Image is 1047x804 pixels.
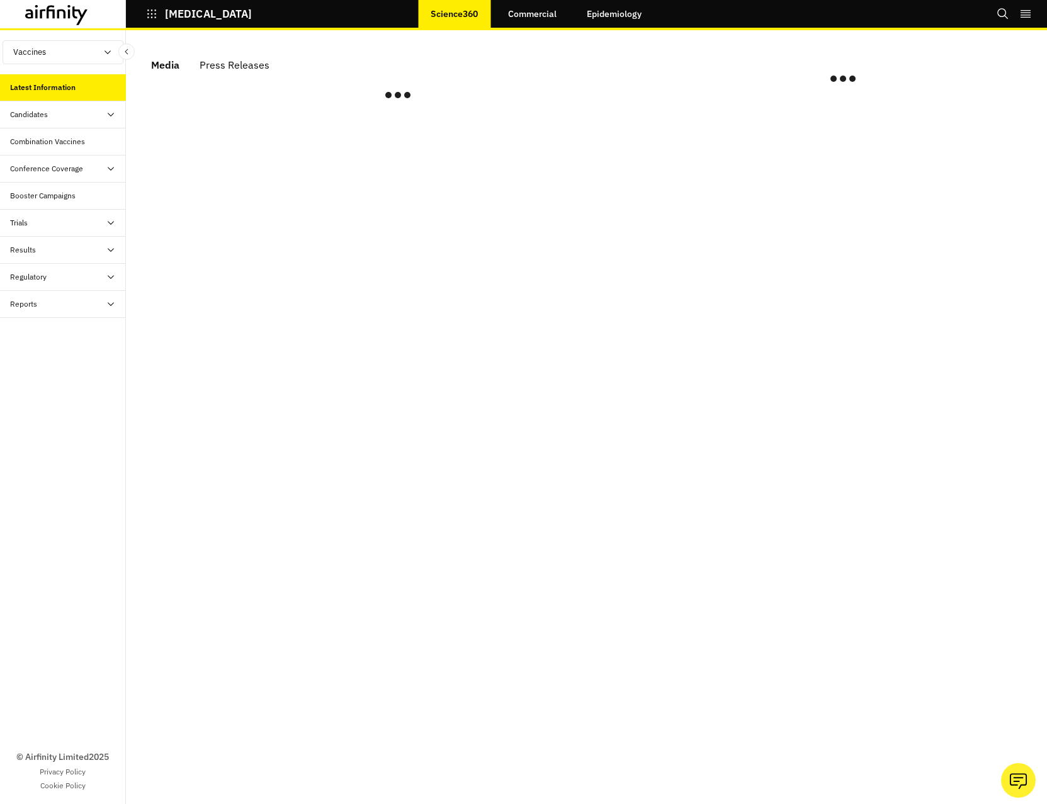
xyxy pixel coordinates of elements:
[10,271,47,283] div: Regulatory
[10,136,85,147] div: Combination Vaccines
[10,298,37,310] div: Reports
[10,109,48,120] div: Candidates
[10,244,36,256] div: Results
[10,217,28,229] div: Trials
[1001,763,1036,798] button: Ask our analysts
[165,8,252,20] p: [MEDICAL_DATA]
[431,9,478,19] p: Science360
[10,82,76,93] div: Latest Information
[10,190,76,201] div: Booster Campaigns
[200,55,269,74] div: Press Releases
[3,40,123,64] button: Vaccines
[40,780,86,791] a: Cookie Policy
[10,163,83,174] div: Conference Coverage
[118,43,135,60] button: Close Sidebar
[151,55,179,74] div: Media
[997,3,1009,25] button: Search
[146,3,252,25] button: [MEDICAL_DATA]
[40,766,86,778] a: Privacy Policy
[16,750,109,764] p: © Airfinity Limited 2025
